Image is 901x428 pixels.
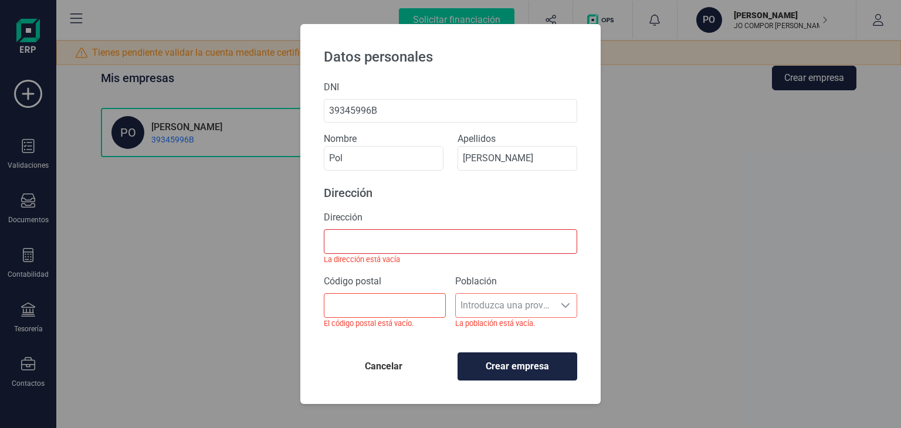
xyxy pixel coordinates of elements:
[333,359,434,373] span: Cancelar
[314,38,587,71] p: Datos personales
[458,132,577,146] span: Apellidos
[324,254,577,265] small: La dirección está vacía
[324,318,446,329] small: El código postal está vacío.
[455,274,577,288] label: Población
[458,352,577,381] button: Crear empresa
[468,359,567,373] span: Crear empresa
[324,210,577,225] label: Dirección
[324,80,577,94] label: DNI
[455,318,577,329] small: La población está vacía.
[324,185,577,201] p: Dirección
[324,132,443,146] span: Nombre
[324,352,443,381] button: Cancelar
[324,274,446,288] label: Código postal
